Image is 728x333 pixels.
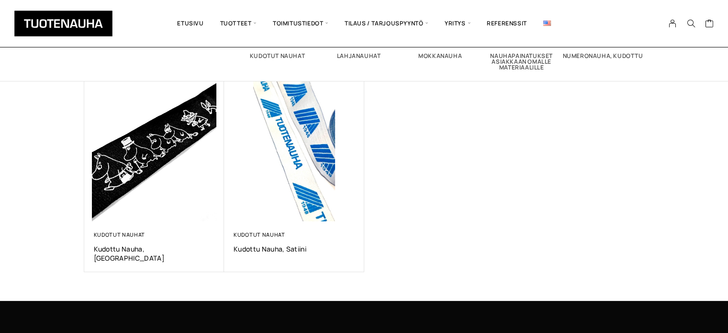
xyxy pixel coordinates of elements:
[479,7,535,40] a: Referenssit
[234,244,355,253] a: Kudottu nauha, satiini
[212,7,265,40] span: Tuotteet
[543,21,551,26] img: English
[237,53,318,59] h2: Kudotut nauhat
[336,7,437,40] span: Tilaus / Tarjouspyyntö
[318,53,400,59] h2: Lahjanauhat
[663,19,682,28] a: My Account
[562,53,644,59] h2: Numeronauha, kudottu
[234,231,285,238] a: Kudotut nauhat
[169,7,212,40] a: Etusivu
[682,19,700,28] button: Search
[481,53,562,70] h2: Nauhapainatukset asiakkaan omalle materiaalille
[14,11,112,36] img: Tuotenauha Oy
[400,53,481,59] h2: Mokkanauha
[705,19,714,30] a: Cart
[265,7,336,40] span: Toimitustiedot
[94,244,215,263] a: Kudottu nauha, [GEOGRAPHIC_DATA]
[94,231,146,238] a: Kudotut nauhat
[437,7,479,40] span: Yritys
